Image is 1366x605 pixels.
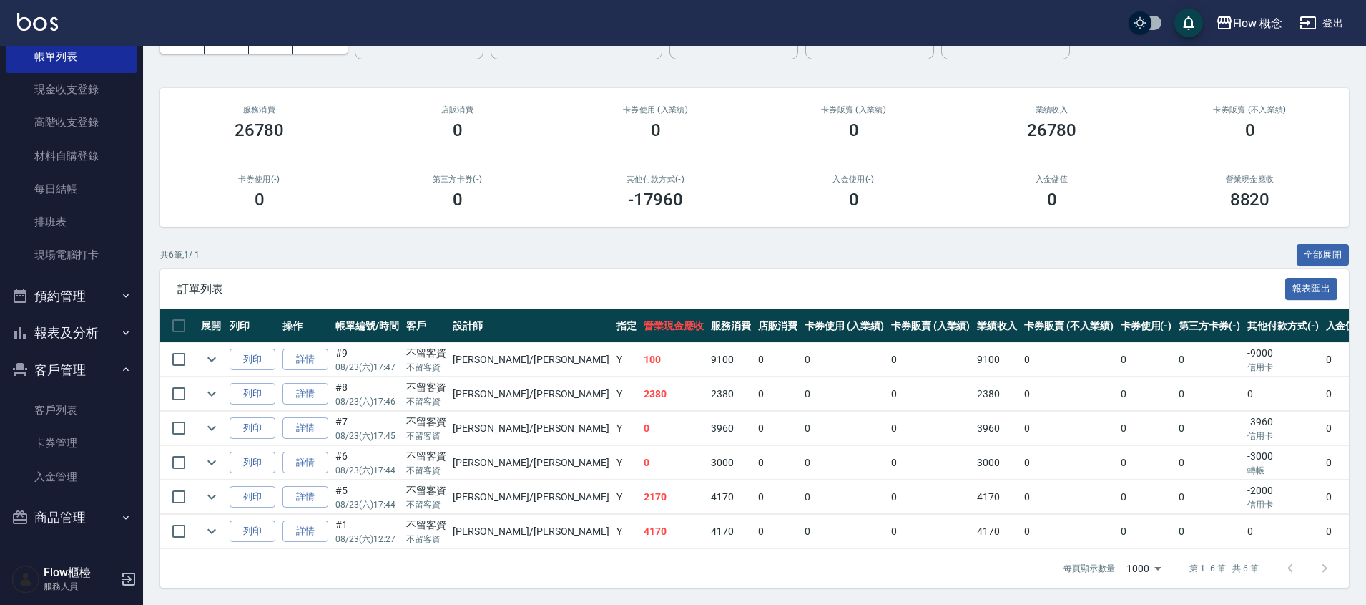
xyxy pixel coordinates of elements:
td: -2000 [1244,480,1322,514]
button: 列印 [230,452,275,474]
th: 其他付款方式(-) [1244,309,1322,343]
h3: 0 [849,190,859,210]
p: 不留客資 [406,430,446,442]
button: Flow 概念 [1210,9,1289,38]
td: 0 [1021,377,1116,411]
button: expand row [201,521,222,542]
td: 0 [755,515,802,548]
h3: 8820 [1230,190,1270,210]
button: 列印 [230,383,275,405]
td: 0 [888,515,974,548]
td: 0 [755,446,802,480]
td: [PERSON_NAME] /[PERSON_NAME] [449,480,613,514]
a: 詳情 [282,486,328,508]
th: 店販消費 [755,309,802,343]
td: 3000 [973,446,1021,480]
td: [PERSON_NAME] /[PERSON_NAME] [449,515,613,548]
td: #9 [332,343,403,377]
p: 不留客資 [406,498,446,511]
h3: 0 [1047,190,1057,210]
a: 現場電腦打卡 [6,238,137,271]
td: 0 [1117,446,1176,480]
h3: 0 [1245,120,1255,140]
a: 現金收支登錄 [6,73,137,106]
p: 第 1–6 筆 共 6 筆 [1189,562,1259,575]
td: [PERSON_NAME] /[PERSON_NAME] [449,377,613,411]
th: 服務消費 [707,309,755,343]
h2: 卡券販賣 (入業績) [772,105,935,115]
h3: 服務消費 [177,105,341,115]
td: 0 [1021,343,1116,377]
td: #5 [332,480,403,514]
td: 4170 [973,480,1021,514]
h3: 26780 [235,120,285,140]
td: 9100 [973,343,1021,377]
a: 詳情 [282,452,328,474]
td: Y [613,515,640,548]
button: 商品管理 [6,499,137,536]
th: 客戶 [403,309,450,343]
td: 0 [1117,515,1176,548]
td: 0 [1175,446,1244,480]
td: 0 [801,446,888,480]
td: 0 [801,343,888,377]
th: 操作 [279,309,332,343]
button: expand row [201,452,222,473]
button: expand row [201,486,222,508]
div: 不留客資 [406,483,446,498]
td: 0 [1175,515,1244,548]
div: 1000 [1121,549,1166,588]
th: 卡券販賣 (入業績) [888,309,974,343]
td: 0 [888,343,974,377]
p: 每頁顯示數量 [1063,562,1115,575]
a: 高階收支登錄 [6,106,137,139]
p: 轉帳 [1247,464,1319,477]
td: 100 [640,343,707,377]
button: 報表匯出 [1285,278,1338,300]
td: Y [613,412,640,445]
td: 0 [1244,515,1322,548]
td: 0 [640,412,707,445]
td: 2170 [640,480,707,514]
td: 3000 [707,446,755,480]
td: #6 [332,446,403,480]
td: 0 [888,480,974,514]
h5: Flow櫃檯 [44,566,117,580]
td: 0 [1021,480,1116,514]
th: 帳單編號/時間 [332,309,403,343]
p: 08/23 (六) 17:45 [335,430,399,442]
a: 詳情 [282,383,328,405]
div: 不留客資 [406,380,446,395]
td: Y [613,343,640,377]
span: 訂單列表 [177,282,1285,296]
td: -3960 [1244,412,1322,445]
div: 不留客資 [406,449,446,464]
td: [PERSON_NAME] /[PERSON_NAME] [449,343,613,377]
a: 詳情 [282,349,328,371]
h3: -17960 [628,190,684,210]
td: 0 [1117,480,1176,514]
td: [PERSON_NAME] /[PERSON_NAME] [449,446,613,480]
button: 預約管理 [6,278,137,315]
a: 材料自購登錄 [6,140,137,173]
td: 0 [1175,412,1244,445]
h2: 卡券使用(-) [177,175,341,184]
div: 不留客資 [406,415,446,430]
td: 4170 [640,515,707,548]
h2: 第三方卡券(-) [375,175,539,184]
td: 4170 [973,515,1021,548]
a: 客戶列表 [6,394,137,427]
td: 3960 [707,412,755,445]
th: 卡券使用 (入業績) [801,309,888,343]
p: 不留客資 [406,395,446,408]
td: -3000 [1244,446,1322,480]
th: 列印 [226,309,279,343]
p: 不留客資 [406,533,446,546]
td: 0 [755,480,802,514]
button: 列印 [230,486,275,508]
td: 0 [888,377,974,411]
button: save [1174,9,1203,37]
p: 08/23 (六) 17:46 [335,395,399,408]
p: 信用卡 [1247,498,1319,511]
h3: 26780 [1027,120,1077,140]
